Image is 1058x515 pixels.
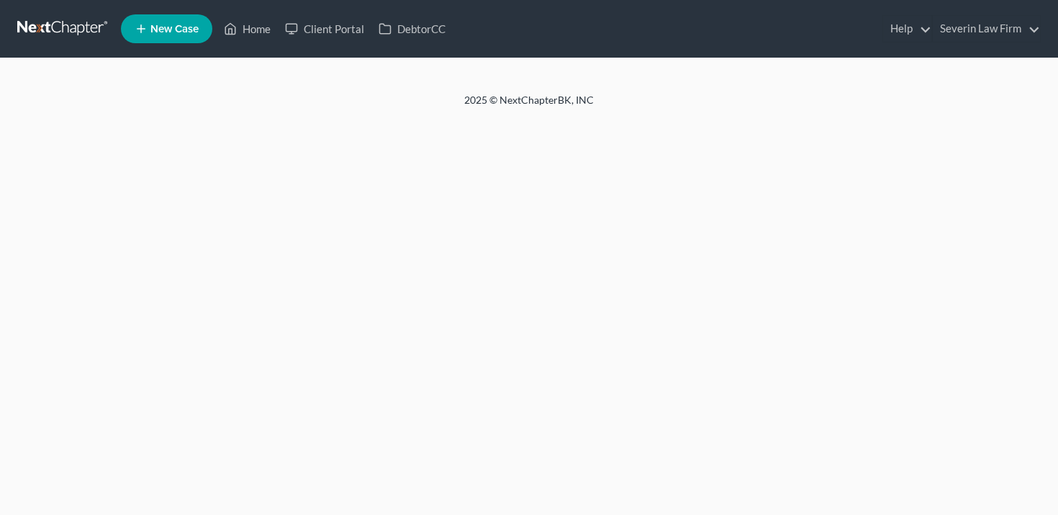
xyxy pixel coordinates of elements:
a: Severin Law Firm [933,16,1040,42]
a: DebtorCC [371,16,453,42]
a: Help [883,16,931,42]
new-legal-case-button: New Case [121,14,212,43]
a: Client Portal [278,16,371,42]
div: 2025 © NextChapterBK, INC [119,93,939,119]
a: Home [217,16,278,42]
